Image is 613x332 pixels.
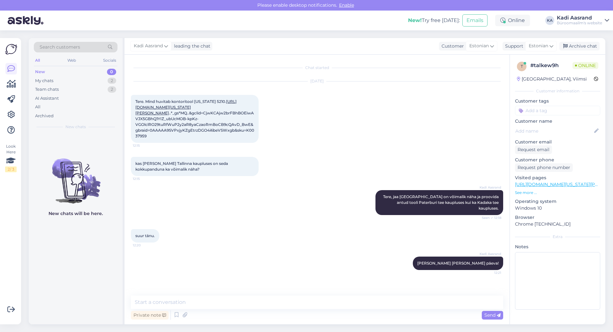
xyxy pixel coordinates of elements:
[134,42,163,50] span: Kadi Aasrand
[135,161,229,172] span: kas [PERSON_NAME] Tallinna kaupluses on seda kokkupanduna ka võimalik näha?
[572,62,598,69] span: Online
[131,78,503,84] div: [DATE]
[383,194,500,211] span: Tere, jaa [GEOGRAPHIC_DATA] on võimalik näha ja proovida antud tooli Paterburi tee kaupluses kui ...
[559,42,600,50] div: Archive chat
[521,64,523,69] span: t
[503,43,523,50] div: Support
[495,15,530,26] div: Online
[515,118,600,125] p: Customer name
[515,174,600,181] p: Visited pages
[5,166,17,172] div: 2 / 3
[515,190,600,196] p: See more ...
[5,143,17,172] div: Look Here
[133,243,157,248] span: 12:20
[515,157,600,163] p: Customer phone
[408,17,460,24] div: Try free [DATE]:
[35,86,59,93] div: Team chats
[462,14,488,27] button: Emails
[477,251,501,256] span: Kadi Aasrand
[34,56,41,65] div: All
[515,139,600,145] p: Customer email
[5,43,17,55] img: Askly Logo
[133,143,157,148] span: 12:15
[408,17,422,23] b: New!
[515,205,600,212] p: Windows 10
[35,95,59,102] div: AI Assistant
[484,312,501,318] span: Send
[515,106,600,115] input: Add a tag
[515,127,593,135] input: Add name
[515,163,573,172] div: Request phone number
[131,65,503,71] div: Chat started
[107,69,116,75] div: 0
[65,124,86,130] span: New chats
[171,43,210,50] div: leading the chat
[135,99,237,115] a: [URL][DOMAIN_NAME][US_STATE][PERSON_NAME]
[529,42,548,50] span: Estonian
[108,86,116,93] div: 2
[49,210,103,217] p: New chats will be here.
[530,62,572,69] div: # talkew9h
[102,56,117,65] div: Socials
[477,215,501,220] span: Seen ✓ 12:18
[417,261,499,266] span: [PERSON_NAME] [PERSON_NAME] päeva!
[515,88,600,94] div: Customer information
[545,16,554,25] div: KA
[515,234,600,240] div: Extra
[35,78,53,84] div: My chats
[133,176,157,181] span: 12:15
[131,311,169,320] div: Private note
[66,56,77,65] div: Web
[35,113,54,119] div: Archived
[557,15,609,26] a: Kadi AasrandBüroomaailm's website
[477,185,501,190] span: Kadi Aasrand
[29,147,123,205] img: No chats
[469,42,489,50] span: Estonian
[135,99,254,138] span: Tere. Mind huvitab kontoritool [US_STATE] 5210. ..*_gs*MQ..&gclid=CjwKCAjw2brFBhBOEiwAVJX5GBhQ1YI...
[108,78,116,84] div: 2
[337,2,356,8] span: Enable
[40,44,80,50] span: Search customers
[515,145,552,154] div: Request email
[515,198,600,205] p: Operating system
[515,98,600,104] p: Customer tags
[439,43,464,50] div: Customer
[515,214,600,221] p: Browser
[35,69,45,75] div: New
[135,233,155,238] span: suur tänu.
[515,221,600,228] p: Chrome [TECHNICAL_ID]
[517,76,587,82] div: [GEOGRAPHIC_DATA], Viimsi
[477,270,501,275] span: 12:21
[557,20,602,26] div: Büroomaailm's website
[515,243,600,250] p: Notes
[35,104,41,110] div: All
[557,15,602,20] div: Kadi Aasrand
